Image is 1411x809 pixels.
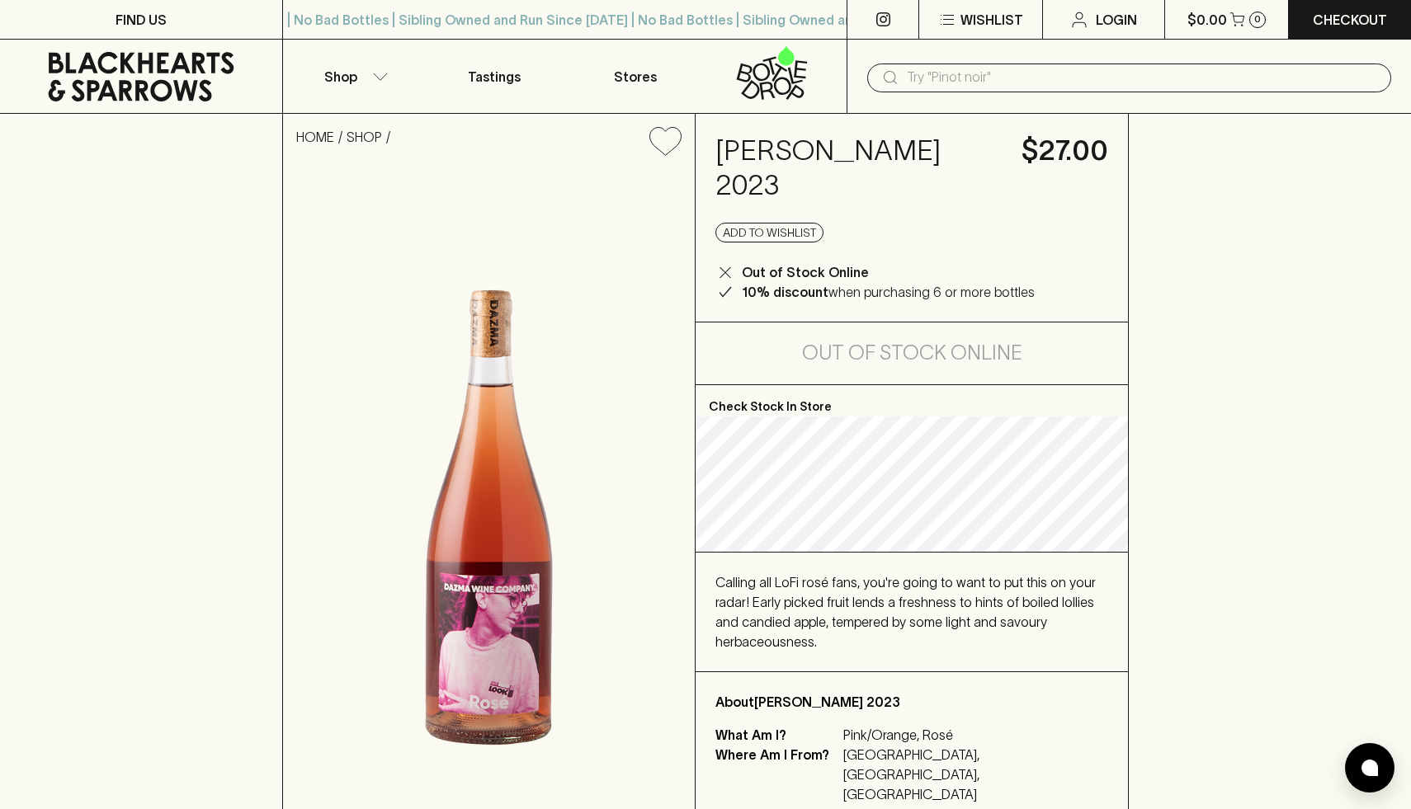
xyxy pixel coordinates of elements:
[715,134,1002,203] h4: [PERSON_NAME] 2023
[715,223,823,242] button: Add to wishlist
[715,575,1096,649] span: Calling all LoFi rosé fans, you're going to want to put this on your radar! Early picked fruit le...
[715,725,839,745] p: What Am I?
[907,64,1378,91] input: Try "Pinot noir"
[1022,134,1108,168] h4: $27.00
[424,40,565,113] a: Tastings
[843,745,1088,804] p: [GEOGRAPHIC_DATA], [GEOGRAPHIC_DATA], [GEOGRAPHIC_DATA]
[614,67,657,87] p: Stores
[843,725,1088,745] p: Pink/Orange, Rosé
[1313,10,1387,30] p: Checkout
[742,282,1035,302] p: when purchasing 6 or more bottles
[324,67,357,87] p: Shop
[742,285,828,299] b: 10% discount
[116,10,167,30] p: FIND US
[1096,10,1137,30] p: Login
[696,385,1128,416] p: Check Stock In Store
[1254,15,1261,24] p: 0
[802,340,1022,366] h5: Out of Stock Online
[960,10,1023,30] p: Wishlist
[715,692,1108,712] p: About [PERSON_NAME] 2023
[715,745,839,804] p: Where Am I From?
[565,40,706,113] a: Stores
[347,129,382,144] a: SHOP
[742,262,869,282] p: Out of Stock Online
[1187,10,1227,30] p: $0.00
[643,120,688,162] button: Add to wishlist
[296,129,334,144] a: HOME
[1361,760,1378,776] img: bubble-icon
[283,40,424,113] button: Shop
[468,67,521,87] p: Tastings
